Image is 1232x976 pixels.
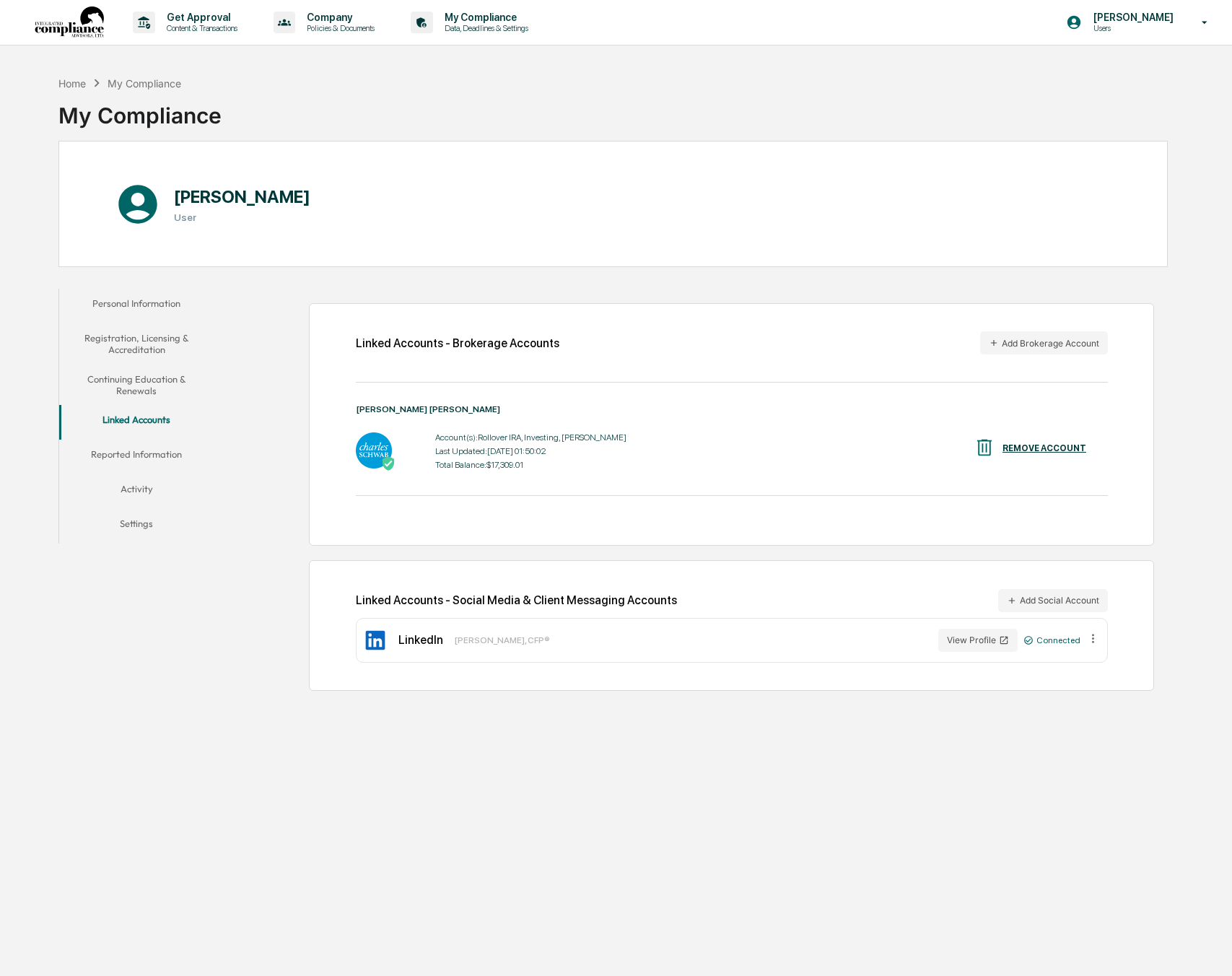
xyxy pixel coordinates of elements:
p: Users [1082,23,1181,33]
button: View Profile [938,629,1018,652]
div: My Compliance [58,91,222,128]
img: REMOVE ACCOUNT [974,437,995,458]
button: Continuing Education & Renewals [59,365,214,406]
p: Policies & Documents [295,23,382,33]
button: Settings [59,509,214,544]
div: LinkedIn [398,633,443,647]
img: logo [35,6,104,39]
div: Account(s): Rollover IRA, Investing, [PERSON_NAME] [435,432,626,443]
p: Company [295,12,382,23]
p: [PERSON_NAME] [1082,12,1181,23]
div: Connected [1023,635,1080,645]
p: My Compliance [433,12,536,23]
div: Linked Accounts - Social Media & Client Messaging Accounts [356,589,1108,612]
h1: [PERSON_NAME] [174,186,310,207]
div: Total Balance: $17,309.01 [435,460,626,470]
img: LinkedIn Icon [364,629,387,652]
div: REMOVE ACCOUNT [1002,443,1086,453]
button: Add Brokerage Account [980,331,1108,354]
button: Reported Information [59,440,214,474]
div: My Compliance [108,77,181,90]
img: Active [381,456,396,471]
div: [PERSON_NAME] [PERSON_NAME] [356,404,1108,414]
button: Registration, Licensing & Accreditation [59,323,214,365]
div: Linked Accounts - Brokerage Accounts [356,336,559,350]
button: Linked Accounts [59,405,214,440]
p: Data, Deadlines & Settings [433,23,536,33]
h3: User [174,212,310,223]
p: Get Approval [155,12,245,23]
iframe: Open customer support [1186,928,1225,967]
div: [PERSON_NAME], CFP® [455,635,550,645]
button: Activity [59,474,214,509]
p: Content & Transactions [155,23,245,33]
button: Add Social Account [998,589,1108,612]
div: Home [58,77,86,90]
div: secondary tabs example [59,289,214,544]
img: Charles Schwab - Active [356,432,392,469]
div: Last Updated: [DATE] 01:50:02 [435,446,626,456]
button: Personal Information [59,289,214,323]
